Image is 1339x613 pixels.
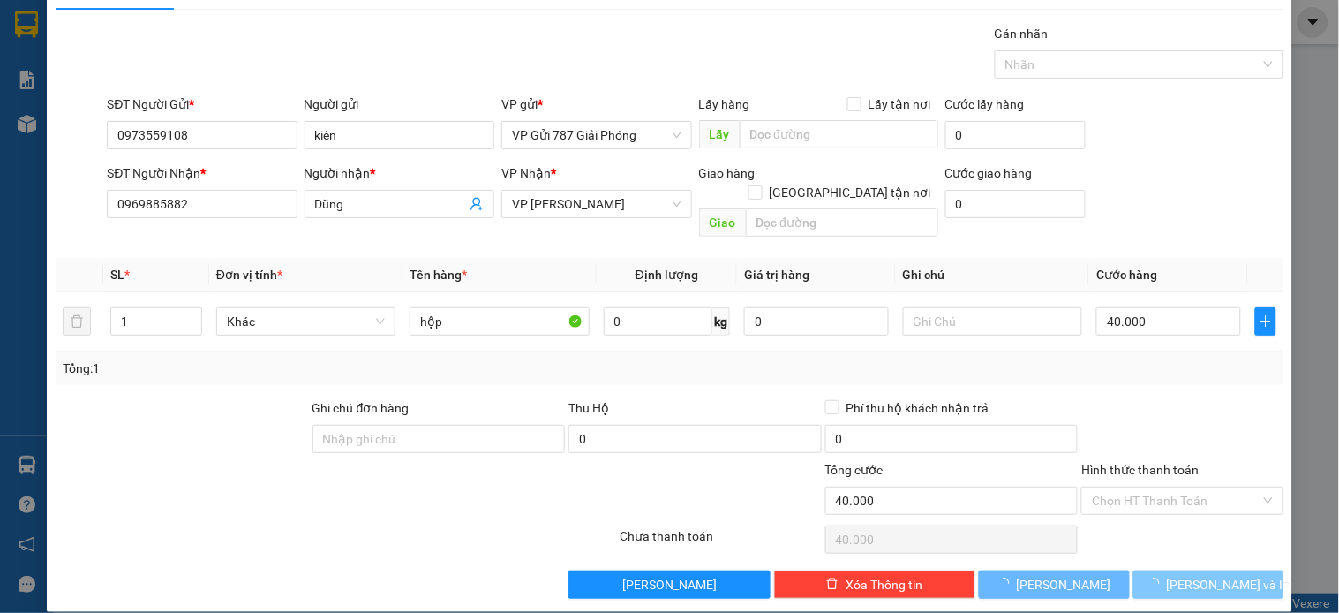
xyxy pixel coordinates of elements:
input: VD: Bàn, Ghế [410,307,589,336]
span: Tên hàng [410,268,467,282]
span: [PERSON_NAME] và In [1167,575,1290,594]
button: deleteXóa Thông tin [774,571,975,599]
input: Ghi Chú [903,307,1082,336]
button: plus [1255,307,1276,336]
span: [PERSON_NAME] [1017,575,1111,594]
label: Cước giao hàng [945,166,1033,180]
th: Ghi chú [896,258,1089,292]
span: kg [712,307,730,336]
span: [PERSON_NAME] [622,575,717,594]
button: [PERSON_NAME] và In [1133,571,1283,599]
span: Đơn vị tính [216,268,282,282]
div: SĐT Người Nhận [107,163,297,183]
label: Ghi chú đơn hàng [312,401,410,415]
div: SĐT Người Gửi [107,95,297,114]
span: Thu Hộ [568,401,609,415]
span: Phí thu hộ khách nhận trả [839,398,997,418]
span: SL [110,268,124,282]
button: [PERSON_NAME] [568,571,770,599]
span: Lấy [699,120,740,148]
span: Cước hàng [1096,268,1157,282]
span: Giao hàng [699,166,756,180]
span: VP Gửi 787 Giải Phóng [512,122,681,148]
div: Tổng: 1 [63,359,518,378]
span: VP Nhận [501,166,551,180]
span: Tổng cước [825,463,884,477]
span: Định lượng [636,268,698,282]
span: loading [1147,578,1167,590]
div: Người gửi [305,95,494,114]
input: 0 [744,307,889,336]
span: Khác [227,308,385,335]
span: [GEOGRAPHIC_DATA] tận nơi [763,183,938,202]
input: Cước giao hàng [945,190,1087,218]
span: Xóa Thông tin [846,575,922,594]
span: plus [1256,314,1275,329]
span: Giao [699,208,746,237]
div: Người nhận [305,163,494,183]
div: VP gửi [501,95,691,114]
button: [PERSON_NAME] [979,571,1129,599]
span: Lấy tận nơi [861,95,938,114]
span: user-add [470,197,484,211]
div: Chưa thanh toán [618,526,823,557]
button: delete [63,307,91,336]
span: Lấy hàng [699,97,750,111]
label: Hình thức thanh toán [1081,463,1199,477]
input: Ghi chú đơn hàng [312,425,566,453]
span: VP Bảo Hà [512,191,681,217]
input: Cước lấy hàng [945,121,1087,149]
label: Cước lấy hàng [945,97,1025,111]
label: Gán nhãn [995,26,1049,41]
span: loading [997,578,1017,590]
span: delete [826,578,839,592]
input: Dọc đường [746,208,938,237]
span: Giá trị hàng [744,268,809,282]
input: Dọc đường [740,120,938,148]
